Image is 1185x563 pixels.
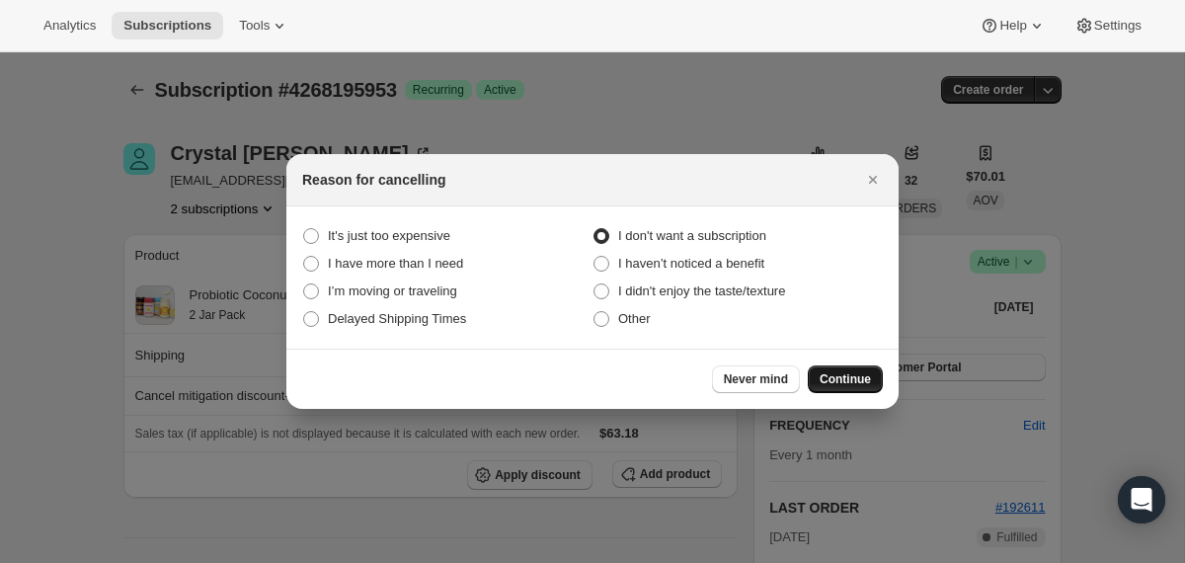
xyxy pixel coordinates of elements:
button: Never mind [712,365,800,393]
span: I don't want a subscription [618,228,766,243]
span: Never mind [724,371,788,387]
div: Open Intercom Messenger [1118,476,1165,523]
button: Tools [227,12,301,40]
span: I didn't enjoy the taste/texture [618,283,785,298]
span: Other [618,311,651,326]
span: I haven’t noticed a benefit [618,256,764,271]
span: Subscriptions [123,18,211,34]
span: Delayed Shipping Times [328,311,466,326]
span: Tools [239,18,270,34]
button: Continue [808,365,883,393]
span: It's just too expensive [328,228,450,243]
button: Subscriptions [112,12,223,40]
span: I’m moving or traveling [328,283,457,298]
button: Settings [1063,12,1153,40]
span: Analytics [43,18,96,34]
button: Help [968,12,1058,40]
button: Close [859,166,887,194]
span: Help [999,18,1026,34]
span: Continue [820,371,871,387]
span: I have more than I need [328,256,463,271]
h2: Reason for cancelling [302,170,445,190]
button: Analytics [32,12,108,40]
span: Settings [1094,18,1142,34]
